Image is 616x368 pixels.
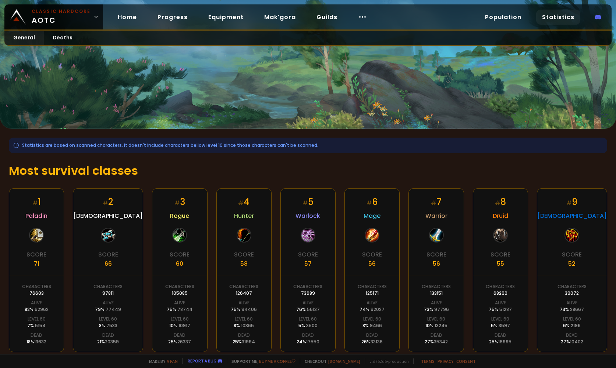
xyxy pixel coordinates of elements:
span: Druid [493,211,508,220]
div: Characters [165,283,194,290]
span: Rogue [170,211,189,220]
small: # [495,199,500,207]
div: Dead [174,332,185,339]
div: Alive [238,300,249,306]
div: Level 60 [299,316,317,322]
span: [DEMOGRAPHIC_DATA] [537,211,607,220]
span: Mage [364,211,380,220]
div: Level 60 [235,316,253,322]
div: 73 % [560,306,584,313]
div: 75 % [231,306,257,313]
div: 5 % [491,322,510,329]
span: 16995 [498,339,511,345]
span: 5154 [35,322,46,329]
div: 75 % [489,306,512,313]
div: 55 [497,259,504,268]
div: 52 [568,259,576,268]
div: Alive [174,300,185,306]
div: Level 60 [99,316,117,322]
div: 79 % [95,306,121,313]
span: 3500 [306,322,318,329]
div: Alive [431,300,442,306]
span: 9466 [370,322,382,329]
div: Level 60 [427,316,445,322]
span: 94406 [241,306,257,312]
span: Support me, [227,358,295,364]
div: 25 % [489,339,511,345]
div: Characters [557,283,587,290]
div: 57 [304,259,312,268]
div: 1 [32,195,41,208]
a: Statistics [536,10,580,25]
span: 97796 [434,306,449,312]
div: 18 % [26,339,46,345]
div: Characters [293,283,322,290]
span: 20359 [105,339,119,345]
div: Level 60 [491,316,509,322]
span: 31994 [242,339,255,345]
div: Level 60 [28,316,46,322]
div: Alive [566,300,577,306]
div: 60 [176,259,183,268]
a: Mak'gora [258,10,302,25]
a: Guilds [311,10,343,25]
span: 92027 [371,306,385,312]
div: 7 [431,195,442,208]
span: 13632 [34,339,46,345]
div: Characters [22,283,51,290]
div: Characters [93,283,123,290]
div: Dead [31,332,42,339]
small: # [32,199,38,207]
div: 66 [105,259,112,268]
div: 26 % [361,339,383,345]
div: 3 [174,195,185,208]
div: Score [26,250,46,259]
div: 71 [34,259,39,268]
a: Terms [421,358,435,364]
div: 8 [495,195,506,208]
a: Buy me a coffee [259,358,295,364]
div: Characters [486,283,515,290]
a: Progress [152,10,194,25]
div: Score [170,250,190,259]
div: Level 60 [563,316,581,322]
small: # [174,199,180,207]
small: # [431,199,436,207]
div: Alive [302,300,314,306]
div: Level 60 [363,316,381,322]
a: Home [112,10,143,25]
div: 8 % [234,322,254,329]
div: 82 % [25,306,49,313]
div: 39072 [565,290,579,297]
div: 76 % [296,306,320,313]
span: 7533 [106,322,117,329]
div: Dead [366,332,378,339]
small: # [238,199,244,207]
div: 58 [240,259,248,268]
div: 8 % [362,322,382,329]
div: Score [234,250,254,259]
div: Dead [238,332,250,339]
div: Alive [103,300,114,306]
span: 51287 [499,306,512,312]
div: Score [362,250,382,259]
div: Score [491,250,510,259]
div: 10 % [425,322,447,329]
span: 28667 [570,306,584,312]
div: Score [298,250,318,259]
div: 10 % [169,322,190,329]
span: 10402 [570,339,583,345]
div: 7 % [27,322,46,329]
div: Score [562,250,582,259]
div: 24 % [297,339,319,345]
span: AOTC [32,8,91,26]
span: v. d752d5 - production [365,358,409,364]
div: 105085 [172,290,188,297]
small: # [367,199,372,207]
div: Characters [358,283,387,290]
div: Score [426,250,446,259]
small: # [566,199,572,207]
a: Privacy [438,358,453,364]
a: Report a bug [188,358,216,364]
div: Score [98,250,118,259]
